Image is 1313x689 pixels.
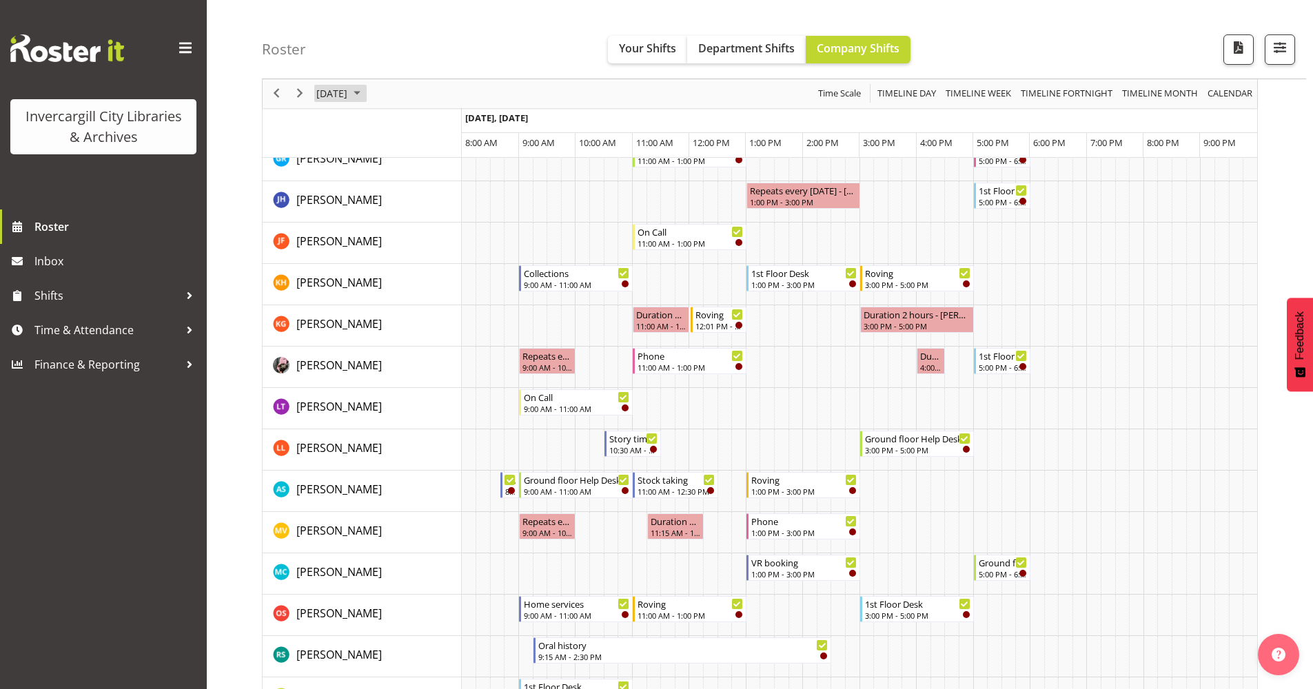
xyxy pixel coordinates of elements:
div: Phone [751,514,857,528]
div: On Call [524,390,629,404]
a: [PERSON_NAME] [296,522,382,539]
div: 11:00 AM - 12:30 PM [638,486,715,497]
div: Lyndsay Tautari"s event - On Call Begin From Wednesday, October 8, 2025 at 9:00:00 AM GMT+13:00 E... [519,389,633,415]
div: 3:00 PM - 5:00 PM [864,320,970,331]
span: 5:00 PM [977,136,1009,149]
span: Feedback [1294,311,1306,360]
div: Joanne Forbes"s event - On Call Begin From Wednesday, October 8, 2025 at 11:00:00 AM GMT+13:00 En... [633,224,746,250]
div: previous period [265,79,288,108]
a: [PERSON_NAME] [296,605,382,621]
td: Lynette Lockett resource [263,429,462,471]
div: 9:15 AM - 2:30 PM [538,651,828,662]
div: Keyu Chen"s event - Repeats every wednesday - Keyu Chen Begin From Wednesday, October 8, 2025 at ... [519,348,576,374]
span: Timeline Fortnight [1019,85,1114,103]
div: Jillian Hunter"s event - Repeats every wednesday - Jillian Hunter Begin From Wednesday, October 8... [746,183,860,209]
button: Next [291,85,309,103]
button: Feedback - Show survey [1287,298,1313,391]
div: 9:00 AM - 10:00 AM [522,527,572,538]
div: Roving [638,597,743,610]
a: [PERSON_NAME] [296,316,382,332]
div: 1:00 PM - 3:00 PM [750,196,857,207]
div: Ground floor Help Desk [979,555,1027,569]
div: Marion van Voornveld"s event - Phone Begin From Wednesday, October 8, 2025 at 1:00:00 PM GMT+13:0... [746,513,860,539]
div: 1st Floor Desk [979,349,1027,362]
td: Katie Greene resource [263,305,462,347]
div: 1:00 PM - 3:00 PM [751,568,857,579]
a: [PERSON_NAME] [296,233,382,249]
div: Lynette Lockett"s event - Ground floor Help Desk Begin From Wednesday, October 8, 2025 at 3:00:00... [860,431,974,457]
div: Phone [638,349,743,362]
button: Month [1205,85,1255,103]
span: Finance & Reporting [34,354,179,375]
div: 9:00 AM - 10:00 AM [522,362,572,373]
div: 5:00 PM - 6:00 PM [979,362,1027,373]
div: 10:30 AM - 11:30 AM [609,444,658,455]
div: Newspapers [505,473,516,486]
button: Department Shifts [687,36,806,63]
div: Mandy Stenton"s event - Newspapers Begin From Wednesday, October 8, 2025 at 8:40:00 AM GMT+13:00 ... [500,472,519,498]
span: Timeline Day [876,85,937,103]
span: 2:00 PM [806,136,839,149]
div: 3:00 PM - 5:00 PM [865,610,970,621]
a: [PERSON_NAME] [296,564,382,580]
span: [PERSON_NAME] [296,647,382,662]
div: Mandy Stenton"s event - Ground floor Help Desk Begin From Wednesday, October 8, 2025 at 9:00:00 A... [519,472,633,498]
span: 12:00 PM [693,136,730,149]
td: Jillian Hunter resource [263,181,462,223]
span: 9:00 AM [522,136,555,149]
div: Kaela Harley"s event - Roving Begin From Wednesday, October 8, 2025 at 3:00:00 PM GMT+13:00 Ends ... [860,265,974,291]
span: [PERSON_NAME] [296,192,382,207]
span: 4:00 PM [920,136,953,149]
div: 11:00 AM - 1:00 PM [638,155,743,166]
div: Marion van Voornveld"s event - Duration 1 hours - Marion van Voornveld Begin From Wednesday, Octo... [647,513,704,539]
div: 9:00 AM - 11:00 AM [524,610,629,621]
div: 1st Floor Desk [865,597,970,610]
div: 12:01 PM - 1:00 PM [695,320,743,331]
div: Keyu Chen"s event - Duration 0 hours - Keyu Chen Begin From Wednesday, October 8, 2025 at 4:00:00... [917,348,945,374]
span: 1:00 PM [749,136,782,149]
a: [PERSON_NAME] [296,357,382,373]
span: Shifts [34,285,179,306]
span: [PERSON_NAME] [296,399,382,414]
span: 6:00 PM [1033,136,1066,149]
div: Mandy Stenton"s event - Stock taking Begin From Wednesday, October 8, 2025 at 11:00:00 AM GMT+13:... [633,472,718,498]
a: [PERSON_NAME] [296,274,382,291]
div: Roving [751,473,857,486]
div: Katie Greene"s event - Duration 1 hours - Katie Greene Begin From Wednesday, October 8, 2025 at 1... [633,307,689,333]
div: 5:00 PM - 6:00 PM [979,155,1027,166]
div: Oral history [538,638,828,652]
div: Ground floor Help Desk [524,473,629,486]
span: Time & Attendance [34,320,179,340]
td: Mandy Stenton resource [263,471,462,512]
div: 3:00 PM - 5:00 PM [865,444,970,455]
h4: Roster [262,41,306,57]
div: Duration 2 hours - [PERSON_NAME] [864,307,970,321]
button: Timeline Week [944,85,1014,103]
div: Duration 1 hours - [PERSON_NAME] [636,307,686,321]
td: Kaela Harley resource [263,264,462,305]
span: [DATE], [DATE] [465,112,528,124]
div: Katie Greene"s event - Duration 2 hours - Katie Greene Begin From Wednesday, October 8, 2025 at 3... [860,307,974,333]
td: Marion van Voornveld resource [263,512,462,553]
div: Rosie Stather"s event - Oral history Begin From Wednesday, October 8, 2025 at 9:15:00 AM GMT+13:0... [533,637,832,664]
td: Rosie Stather resource [263,636,462,677]
div: Michelle Cunningham"s event - Ground floor Help Desk Begin From Wednesday, October 8, 2025 at 5:0... [974,555,1030,581]
div: 1st Floor Desk [751,266,857,280]
span: Roster [34,216,200,237]
span: 11:00 AM [636,136,673,149]
div: 5:00 PM - 6:00 PM [979,568,1027,579]
div: Story time [609,431,658,445]
div: Roving [695,307,743,321]
a: [PERSON_NAME] [296,440,382,456]
div: Duration 1 hours - [PERSON_NAME] [651,514,700,528]
span: [PERSON_NAME] [296,151,382,166]
div: Kaela Harley"s event - 1st Floor Desk Begin From Wednesday, October 8, 2025 at 1:00:00 PM GMT+13:... [746,265,860,291]
span: [PERSON_NAME] [296,234,382,249]
button: Timeline Day [875,85,939,103]
td: Joanne Forbes resource [263,223,462,264]
div: 1:00 PM - 3:00 PM [751,279,857,290]
div: Collections [524,266,629,280]
button: Company Shifts [806,36,910,63]
div: 11:15 AM - 12:15 PM [651,527,700,538]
